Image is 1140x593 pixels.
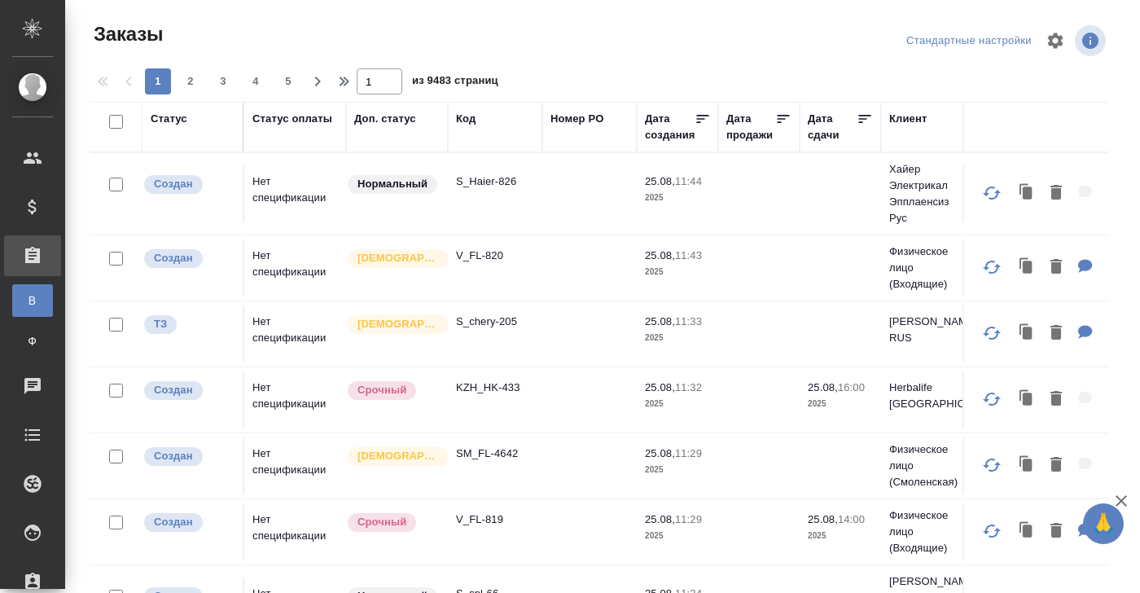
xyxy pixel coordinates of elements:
p: 2025 [645,528,710,544]
span: В [20,292,45,309]
button: Клонировать [1011,449,1042,482]
button: Клонировать [1011,515,1042,548]
div: split button [902,29,1036,54]
div: Выставляется автоматически для первых 3 заказов нового контактного лица. Особое внимание [346,248,440,270]
span: 4 [243,73,269,90]
button: 2 [178,68,204,94]
td: Нет спецификации [244,437,346,494]
p: S_Haier-826 [456,174,534,190]
div: Выставляется автоматически для первых 3 заказов нового контактного лица. Особое внимание [346,446,440,468]
div: Выставляется автоматически, если на указанный объем услуг необходимо больше времени в стандартном... [346,380,440,402]
span: 5 [275,73,301,90]
p: SM_FL-4642 [456,446,534,462]
p: 11:33 [675,315,702,327]
p: Физическое лицо (Входящие) [889,507,967,556]
p: KZH_HK-433 [456,380,534,396]
td: Нет спецификации [244,371,346,428]
div: Выставляется автоматически, если на указанный объем услуг необходимо больше времени в стандартном... [346,512,440,534]
button: Удалить [1042,177,1070,210]
button: Удалить [1042,383,1070,416]
div: Выставляется автоматически при создании заказа [142,380,235,402]
p: V_FL-819 [456,512,534,528]
button: Обновить [972,248,1011,287]
div: Выставляется автоматически для первых 3 заказов нового контактного лица. Особое внимание [346,314,440,336]
button: 5 [275,68,301,94]
p: Физическое лицо (Смоленская) [889,441,967,490]
a: Ф [12,325,53,358]
div: Выставляется автоматически при создании заказа [142,446,235,468]
span: из 9483 страниц [412,71,498,94]
div: Доп. статус [354,111,416,127]
p: 2025 [645,330,710,346]
p: 25.08, [645,315,675,327]
p: V_FL-820 [456,248,534,264]
p: Нормальный [357,176,427,192]
p: Физическое лицо (Входящие) [889,244,967,292]
button: Обновить [972,512,1011,551]
p: 2025 [645,264,710,280]
p: [PERSON_NAME] RUS [889,314,967,346]
p: Срочный [357,382,406,398]
p: 25.08, [645,249,675,261]
p: 25.08, [645,513,675,525]
p: Создан [154,448,193,464]
p: Срочный [357,514,406,530]
p: 11:29 [675,513,702,525]
p: [DEMOGRAPHIC_DATA] [357,448,439,464]
button: Клонировать [1011,177,1042,210]
td: Нет спецификации [244,305,346,362]
p: 11:44 [675,175,702,187]
span: Заказы [90,21,163,47]
p: 25.08, [808,513,838,525]
div: Код [456,111,476,127]
button: Клонировать [1011,251,1042,284]
div: Выставляется автоматически при создании заказа [142,512,235,534]
p: 11:32 [675,381,702,393]
p: 2025 [808,528,873,544]
p: 25.08, [645,381,675,393]
p: Создан [154,176,193,192]
button: Клонировать [1011,383,1042,416]
p: [DEMOGRAPHIC_DATA] [357,316,439,332]
p: 2025 [645,396,710,412]
button: 3 [210,68,236,94]
button: 4 [243,68,269,94]
span: 2 [178,73,204,90]
span: Настроить таблицу [1036,21,1075,60]
button: Обновить [972,314,1011,353]
td: Нет спецификации [244,239,346,296]
button: Удалить [1042,317,1070,350]
td: Нет спецификации [244,165,346,222]
div: Дата создания [645,111,695,143]
p: 2025 [808,396,873,412]
div: Номер PO [550,111,603,127]
p: S_chery-205 [456,314,534,330]
p: Создан [154,382,193,398]
p: 2025 [645,462,710,478]
div: Выставляет КМ при отправке заказа на расчет верстке (для тикета) или для уточнения сроков на прои... [142,314,235,336]
p: ТЗ [154,316,167,332]
span: 3 [210,73,236,90]
span: Ф [20,333,45,349]
p: Хайер Электрикал Эпплаенсиз Рус [889,161,967,226]
button: Удалить [1042,449,1070,482]
button: Обновить [972,174,1011,213]
div: Дата сдачи [808,111,857,143]
div: Выставляется автоматически при создании заказа [142,174,235,195]
p: 2025 [645,190,710,206]
p: 25.08, [645,447,675,459]
button: Обновить [972,446,1011,485]
a: В [12,284,53,317]
div: Статус [151,111,187,127]
div: Статус по умолчанию для стандартных заказов [346,174,440,195]
div: Клиент [889,111,927,127]
button: Обновить [972,380,1011,419]
p: Создан [154,250,193,266]
p: 25.08, [808,381,838,393]
button: Удалить [1042,251,1070,284]
p: 14:00 [838,513,865,525]
p: 11:43 [675,249,702,261]
td: Нет спецификации [244,503,346,560]
div: Выставляется автоматически при создании заказа [142,248,235,270]
p: Создан [154,514,193,530]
